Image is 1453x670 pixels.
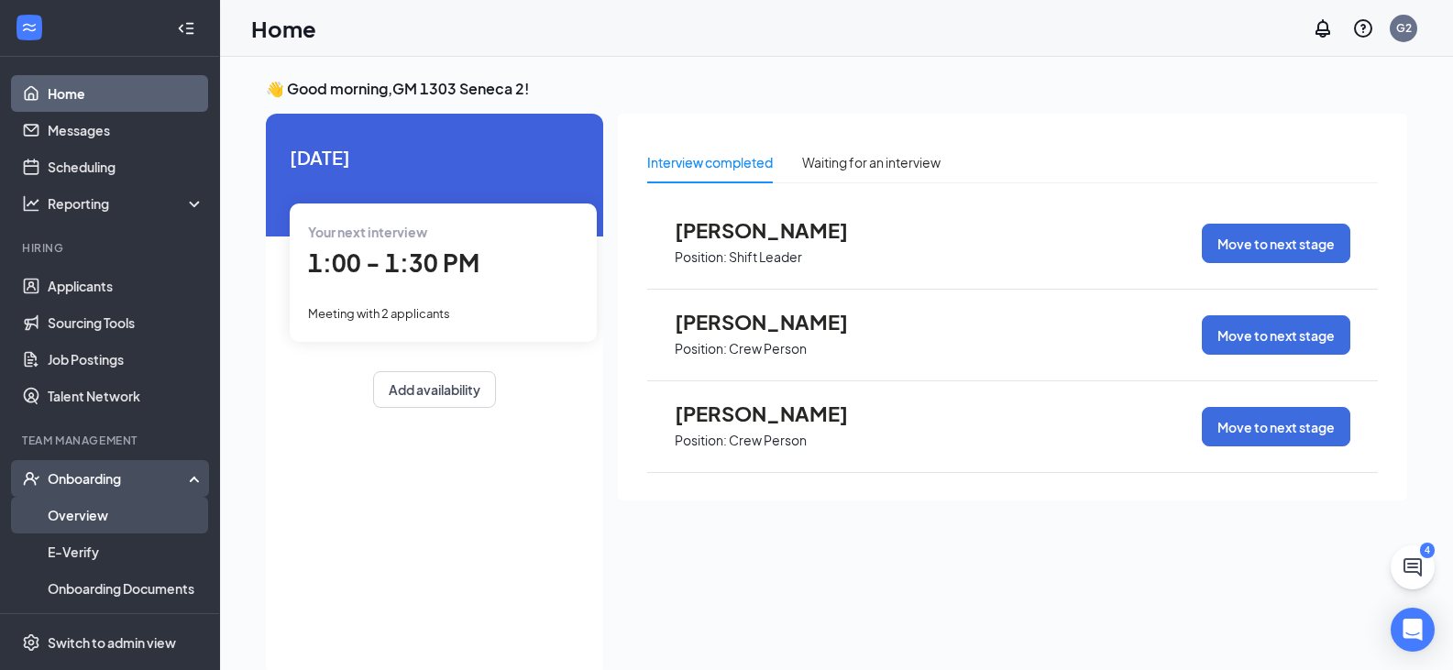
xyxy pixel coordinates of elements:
[729,340,807,357] p: Crew Person
[1402,556,1424,578] svg: ChatActive
[1202,407,1350,446] button: Move to next stage
[22,633,40,652] svg: Settings
[48,633,176,652] div: Switch to admin view
[20,18,39,37] svg: WorkstreamLogo
[1352,17,1374,39] svg: QuestionInfo
[48,607,204,643] a: Activity log
[266,79,1407,99] h3: 👋 Good morning, GM 1303 Seneca 2 !
[22,469,40,488] svg: UserCheck
[308,224,427,240] span: Your next interview
[48,75,204,112] a: Home
[675,310,876,334] span: [PERSON_NAME]
[1202,315,1350,355] button: Move to next stage
[1396,20,1412,36] div: G2
[48,194,205,213] div: Reporting
[675,432,727,449] p: Position:
[48,304,204,341] a: Sourcing Tools
[308,247,479,278] span: 1:00 - 1:30 PM
[647,152,773,172] div: Interview completed
[373,371,496,408] button: Add availability
[1391,608,1435,652] div: Open Intercom Messenger
[48,268,204,304] a: Applicants
[48,533,204,570] a: E-Verify
[1312,17,1334,39] svg: Notifications
[48,378,204,414] a: Talent Network
[177,19,195,38] svg: Collapse
[675,401,876,425] span: [PERSON_NAME]
[308,306,450,321] span: Meeting with 2 applicants
[729,432,807,449] p: Crew Person
[1202,224,1350,263] button: Move to next stage
[48,148,204,185] a: Scheduling
[729,248,802,266] p: Shift Leader
[802,152,941,172] div: Waiting for an interview
[675,340,727,357] p: Position:
[675,218,876,242] span: [PERSON_NAME]
[48,469,189,488] div: Onboarding
[1391,545,1435,589] button: ChatActive
[48,112,204,148] a: Messages
[675,248,727,266] p: Position:
[22,194,40,213] svg: Analysis
[1420,543,1435,558] div: 4
[48,497,204,533] a: Overview
[251,13,316,44] h1: Home
[48,570,204,607] a: Onboarding Documents
[22,240,201,256] div: Hiring
[22,433,201,448] div: Team Management
[48,341,204,378] a: Job Postings
[290,143,579,171] span: [DATE]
